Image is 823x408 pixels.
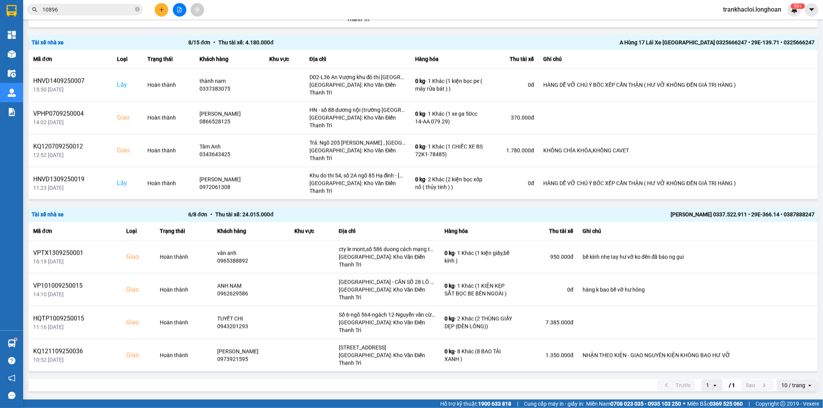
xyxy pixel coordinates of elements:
th: Khu vực [265,50,305,69]
sup: 1 [15,338,17,341]
div: Tâm Anh [199,143,260,150]
div: [GEOGRAPHIC_DATA]: Kho Văn Điển Thanh Trì [339,351,435,367]
div: [GEOGRAPHIC_DATA]: Kho Văn Điển Thanh Trì [309,179,406,195]
div: TUYẾT CHI [217,315,285,322]
div: [GEOGRAPHIC_DATA]: Kho Văn Điển Thanh Trì [309,114,406,129]
img: logo-vxr [7,5,17,17]
strong: 0708 023 035 - 0935 103 250 [610,401,681,407]
strong: 0369 525 060 [710,401,743,407]
div: 8 / 15 đơn Thu tài xế: 4.180.000 đ [188,38,502,47]
div: Lấy [117,179,138,188]
input: Selected 10 / trang. [806,381,807,389]
span: plus [159,7,164,12]
th: Khách hàng [213,222,290,241]
div: - 1 Khác (1 KIỆN KẸP SẮT BỌC BE BÊN NGOÀI ) [444,282,512,297]
div: Hoàn thành [147,114,190,121]
div: VPTX1309250001 [33,248,117,258]
div: 11:23 [DATE] [33,184,108,192]
div: 16:19 [DATE] [33,258,117,265]
div: 11:16 [DATE] [33,323,117,331]
img: icon-new-feature [791,6,798,13]
div: - 1 Khác (1 kiện giấy,bể kính ) [444,249,512,265]
div: [PERSON_NAME] [199,110,260,118]
div: 1 [706,381,709,389]
div: 0 đ [492,81,534,89]
th: Loại [112,50,143,69]
span: question-circle [8,357,15,364]
div: Hoàn thành [160,319,208,326]
div: Giao [117,146,138,155]
span: Miền Nam [586,400,681,408]
span: copyright [780,401,786,406]
span: 0 kg [415,176,425,182]
div: Giao [117,113,138,122]
span: 0 kg [415,78,425,84]
div: hàng k bao bể vỡ hư hỏng [583,286,813,293]
div: A Hùng 17 Lái Xe [GEOGRAPHIC_DATA] 0325666247 • 29E-139.71 • 0325666247 [501,38,815,47]
div: 0337383075 [199,85,260,93]
button: plus [155,3,168,17]
span: | [749,400,750,408]
div: 1.350.000 đ [522,351,573,359]
div: thành nam [199,77,260,85]
img: warehouse-icon [8,50,16,58]
th: Địa chỉ [334,222,440,241]
th: Hàng hóa [440,222,517,241]
span: | [517,400,518,408]
button: next page. current page 1 / 1 [741,379,774,391]
div: Lấy [117,80,138,89]
div: Khu do thi 54, số 2A ngõ 85 Hạ đình - [GEOGRAPHIC_DATA] [309,172,406,179]
div: Hoàn thành [160,286,208,293]
span: aim [194,7,200,12]
div: VPHP0709250004 [33,109,108,118]
div: - 1 Khác (1 CHIẾC XE BS 72K1-78485) [415,143,483,158]
th: Hàng hóa [411,50,488,69]
div: Thu tài xế [492,54,534,64]
div: 15:50 [DATE] [33,86,108,93]
span: 0 kg [415,111,425,117]
img: warehouse-icon [8,89,16,97]
th: Ghi chú [539,50,818,69]
div: HN - sổ 88 dương nội (trường [GEOGRAPHIC_DATA]) [309,106,406,114]
div: 0943201293 [217,322,285,330]
span: • [210,39,218,46]
span: trankhacloi.longhoan [717,5,788,14]
div: 12:52 [DATE] [33,151,108,159]
div: 0866528125 [199,118,260,125]
div: 10 / trang [781,381,805,389]
div: 0972061308 [199,183,260,191]
svg: open [712,382,718,388]
span: Miền Bắc [687,400,743,408]
div: Giao [126,351,150,360]
strong: 1900 633 818 [478,401,511,407]
span: 0 kg [415,143,425,150]
th: Địa chỉ [305,50,411,69]
span: 0 kg [444,250,455,256]
div: 14:02 [DATE] [33,118,108,126]
button: file-add [173,3,186,17]
span: notification [8,374,15,382]
div: 950.000 đ [522,253,573,261]
div: [GEOGRAPHIC_DATA]: Kho Văn Điển Thanh Trì [309,81,406,96]
div: KQ121109250036 [33,347,117,356]
div: ANH NAM [217,282,285,290]
th: Khách hàng [195,50,265,69]
div: [GEOGRAPHIC_DATA] - CĂN SỐ 28 LÔ D085 - [GEOGRAPHIC_DATA] THỊ [GEOGRAPHIC_DATA], [GEOGRAPHIC_DATA... [339,278,435,286]
div: Hoàn thành [147,147,190,154]
img: warehouse-icon [8,69,16,78]
span: caret-down [808,6,815,13]
div: 7.385.000 đ [522,319,573,326]
img: dashboard-icon [8,31,16,39]
span: ⚪️ [683,402,685,405]
span: 0 kg [444,315,455,322]
input: Tìm tên, số ĐT hoặc mã đơn [42,5,134,14]
button: aim [191,3,204,17]
div: [GEOGRAPHIC_DATA]: Kho Văn Điển Thanh Trì [339,286,435,301]
div: D02-L36 An Vượng khu đô thị [GEOGRAPHIC_DATA] quận [GEOGRAPHIC_DATA] [309,73,406,81]
div: 1.780.000 đ [492,147,534,154]
th: Trạng thái [143,50,195,69]
div: cty le mont,số 586 duong cách mạng tháng 8,k80000hu đô thị crown villas p gia sàng,[GEOGRAPHIC_DATA] [339,245,435,253]
div: bể kính nhẹ tay hư vỡ ko đền đã báo ng gui [583,253,813,261]
div: 0343643425 [199,150,260,158]
div: KQ120709250012 [33,142,108,151]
